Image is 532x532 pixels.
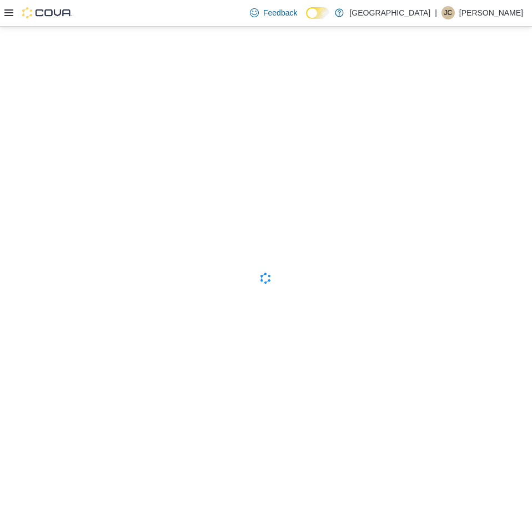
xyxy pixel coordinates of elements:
p: [PERSON_NAME] [459,6,523,19]
p: [GEOGRAPHIC_DATA] [349,6,430,19]
span: JC [444,6,453,19]
a: Feedback [245,2,302,24]
span: Feedback [263,7,297,18]
img: Cova [22,7,72,18]
input: Dark Mode [306,7,329,19]
p: | [435,6,437,19]
div: Jessica Cummings [441,6,455,19]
